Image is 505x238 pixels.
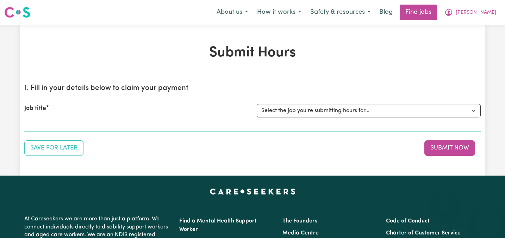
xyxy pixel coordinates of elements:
button: Safety & resources [306,5,375,20]
a: Find jobs [400,5,437,20]
h1: Submit Hours [24,44,481,61]
span: [PERSON_NAME] [456,9,496,17]
label: Job title [24,104,46,113]
button: Save your job report [24,140,83,156]
button: How it works [252,5,306,20]
iframe: Close message [439,193,453,207]
a: Code of Conduct [386,218,430,224]
a: Careseekers home page [210,188,295,194]
a: Find a Mental Health Support Worker [179,218,257,232]
img: Careseekers logo [4,6,30,19]
button: Submit your job report [424,140,475,156]
button: My Account [440,5,501,20]
a: The Founders [282,218,317,224]
a: Careseekers logo [4,4,30,20]
button: About us [212,5,252,20]
a: Media Centre [282,230,319,236]
iframe: Button to launch messaging window [477,210,499,232]
h2: 1. Fill in your details below to claim your payment [24,84,481,93]
a: Blog [375,5,397,20]
a: Charter of Customer Service [386,230,461,236]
